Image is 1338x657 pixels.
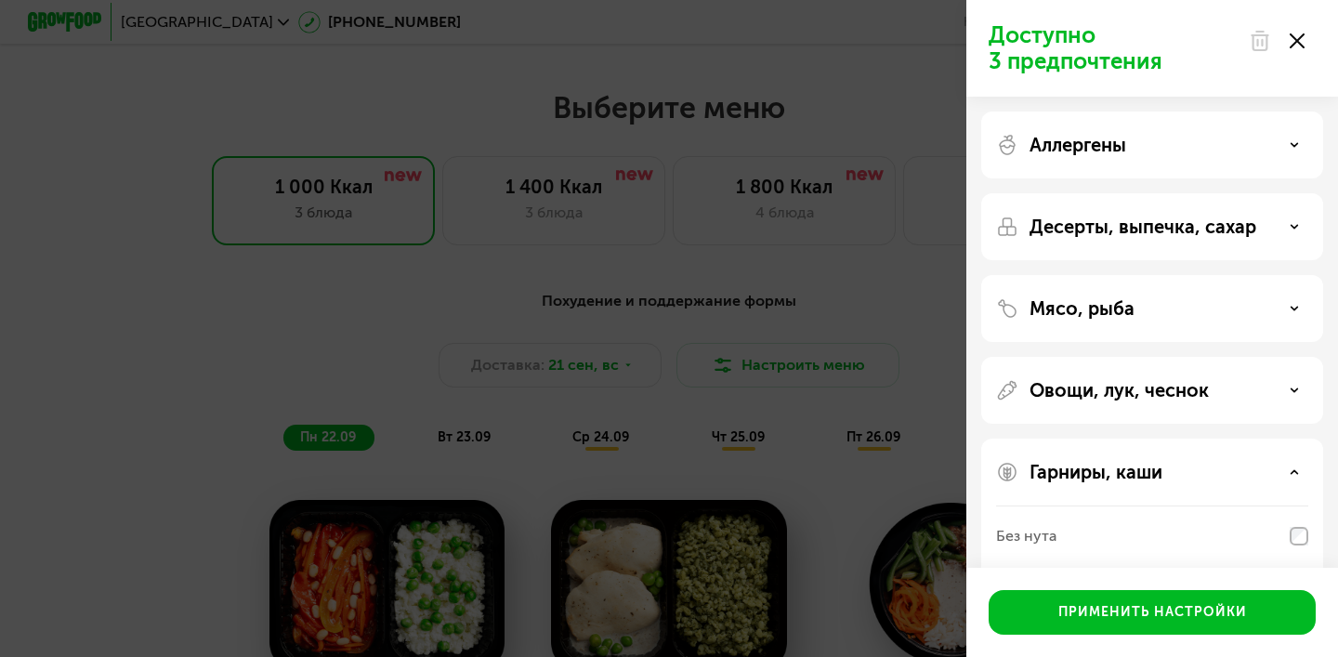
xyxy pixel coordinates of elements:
[1030,379,1209,401] p: Овощи, лук, чеснок
[1030,134,1126,156] p: Аллергены
[989,590,1316,635] button: Применить настройки
[996,525,1056,547] div: Без нута
[1030,461,1162,483] p: Гарниры, каши
[1058,603,1247,622] div: Применить настройки
[989,22,1238,74] p: Доступно 3 предпочтения
[1030,297,1135,320] p: Мясо, рыба
[1030,216,1256,238] p: Десерты, выпечка, сахар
